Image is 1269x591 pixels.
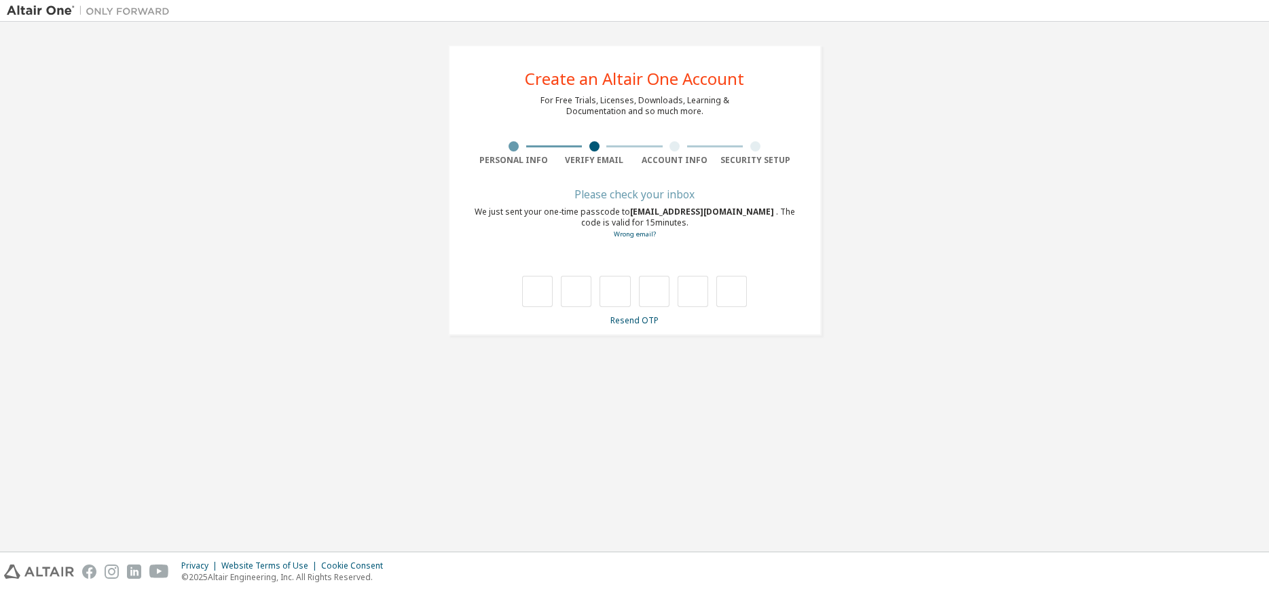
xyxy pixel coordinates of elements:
div: We just sent your one-time passcode to . The code is valid for 15 minutes. [474,207,796,240]
img: Altair One [7,4,177,18]
img: facebook.svg [82,565,96,579]
p: © 2025 Altair Engineering, Inc. All Rights Reserved. [181,571,391,583]
div: Security Setup [715,155,796,166]
img: altair_logo.svg [4,565,74,579]
span: [EMAIL_ADDRESS][DOMAIN_NAME] [630,206,776,217]
div: Verify Email [554,155,635,166]
img: instagram.svg [105,565,119,579]
a: Resend OTP [610,315,659,326]
img: linkedin.svg [127,565,141,579]
div: Privacy [181,560,221,571]
div: Please check your inbox [474,190,796,198]
div: Create an Altair One Account [525,71,744,87]
div: Website Terms of Use [221,560,321,571]
div: For Free Trials, Licenses, Downloads, Learning & Documentation and so much more. [540,95,729,117]
a: Go back to the registration form [614,230,656,238]
div: Cookie Consent [321,560,391,571]
img: youtube.svg [149,565,169,579]
div: Personal Info [474,155,555,166]
div: Account Info [635,155,716,166]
